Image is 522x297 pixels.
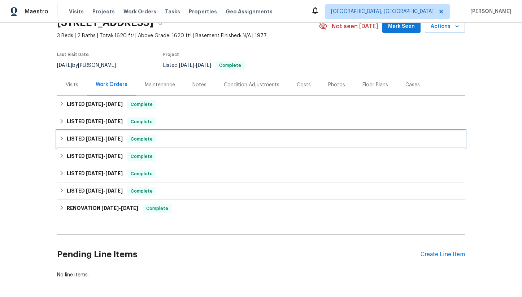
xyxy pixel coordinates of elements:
h6: RENOVATION [67,204,138,213]
span: - [86,154,123,159]
span: Tasks [165,9,180,14]
button: Mark Seen [382,20,421,33]
h2: Pending Line Items [57,238,421,271]
span: [DATE] [179,63,194,68]
span: [GEOGRAPHIC_DATA], [GEOGRAPHIC_DATA] [331,8,434,15]
div: RENOVATION [DATE]-[DATE]Complete [57,200,465,217]
h6: LISTED [67,135,123,143]
span: Complete [128,188,156,195]
div: Create Line Item [421,251,465,258]
span: Complete [128,118,156,125]
span: - [86,102,123,107]
div: Photos [328,81,345,89]
span: [DATE] [86,188,103,193]
span: [DATE] [121,206,138,211]
h6: LISTED [67,169,123,178]
h6: LISTED [67,100,123,109]
span: [DATE] [105,154,123,159]
span: [DATE] [105,188,123,193]
span: Complete [128,170,156,177]
span: [DATE] [57,63,72,68]
div: Costs [297,81,311,89]
div: Maintenance [145,81,175,89]
span: Actions [431,22,459,31]
span: - [86,188,123,193]
div: Floor Plans [362,81,388,89]
div: LISTED [DATE]-[DATE]Complete [57,130,465,148]
span: Maestro [25,8,48,15]
span: - [86,171,123,176]
div: LISTED [DATE]-[DATE]Complete [57,113,465,130]
div: LISTED [DATE]-[DATE]Complete [57,182,465,200]
span: - [86,119,123,124]
div: Notes [192,81,206,89]
span: [PERSON_NAME] [467,8,511,15]
span: Listed [163,63,245,68]
div: LISTED [DATE]-[DATE]Complete [57,165,465,182]
div: Condition Adjustments [224,81,279,89]
span: - [86,136,123,141]
span: Last Visit Date [57,52,89,57]
span: Geo Assignments [226,8,273,15]
div: Visits [66,81,78,89]
span: [DATE] [105,102,123,107]
span: - [101,206,138,211]
span: [DATE] [105,171,123,176]
span: Properties [189,8,217,15]
div: Cases [405,81,420,89]
span: Visits [69,8,84,15]
span: Mark Seen [388,22,415,31]
span: Complete [128,101,156,108]
div: No line items. [57,271,465,279]
h6: LISTED [67,187,123,195]
span: 3 Beds | 2 Baths | Total: 1620 ft² | Above Grade: 1620 ft² | Basement Finished: N/A | 1977 [57,32,319,39]
span: [DATE] [86,171,103,176]
div: by [PERSON_NAME] [57,61,125,70]
span: [DATE] [196,63,211,68]
button: Actions [425,20,465,33]
span: Work Orders [123,8,156,15]
span: Project [163,52,179,57]
h6: LISTED [67,117,123,126]
span: Not seen [DATE] [332,23,378,30]
span: Complete [143,205,171,212]
span: [DATE] [86,119,103,124]
span: Complete [128,153,156,160]
div: LISTED [DATE]-[DATE]Complete [57,96,465,113]
h2: [STREET_ADDRESS] [57,19,153,26]
span: [DATE] [86,136,103,141]
span: [DATE] [86,154,103,159]
span: Projects [92,8,115,15]
div: Work Orders [96,81,127,88]
span: [DATE] [101,206,119,211]
span: Complete [128,135,156,143]
h6: LISTED [67,152,123,161]
span: [DATE] [105,119,123,124]
span: [DATE] [86,102,103,107]
button: Copy Address [153,16,166,29]
div: LISTED [DATE]-[DATE]Complete [57,148,465,165]
span: [DATE] [105,136,123,141]
span: - [179,63,211,68]
span: Complete [216,63,244,68]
